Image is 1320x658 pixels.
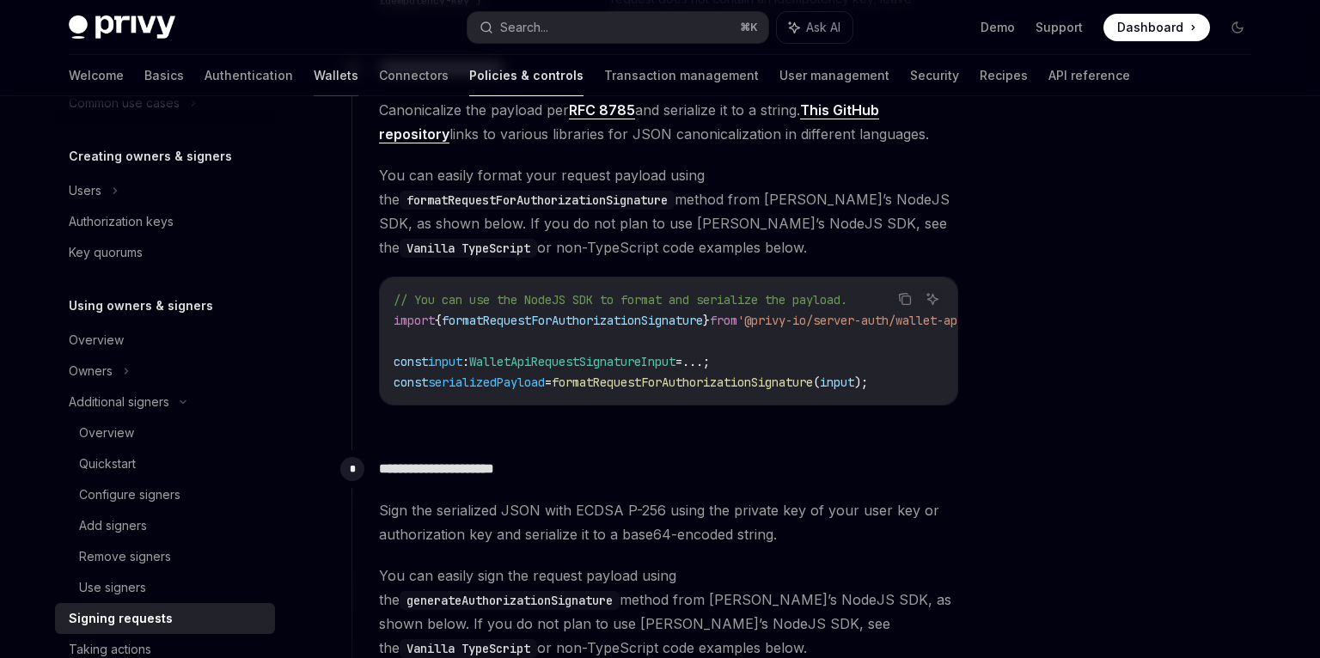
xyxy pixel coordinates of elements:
[69,211,174,232] div: Authorization keys
[79,577,146,598] div: Use signers
[469,354,675,369] span: WalletApiRequestSignatureInput
[435,313,442,328] span: {
[921,288,944,310] button: Ask AI
[569,101,635,119] a: RFC 8785
[69,15,175,40] img: dark logo
[469,55,584,96] a: Policies & controls
[205,55,293,96] a: Authentication
[710,313,737,328] span: from
[428,375,545,390] span: serializedPayload
[1036,19,1083,36] a: Support
[552,375,813,390] span: formatRequestForAuthorizationSignature
[777,12,852,43] button: Ask AI
[55,237,275,268] a: Key quorums
[467,12,768,43] button: Search...⌘K
[682,354,703,369] span: ...
[1103,14,1210,41] a: Dashboard
[79,546,171,567] div: Remove signers
[379,163,958,259] span: You can easily format your request payload using the method from [PERSON_NAME]’s NodeJS SDK, as s...
[79,454,136,474] div: Quickstart
[400,191,675,210] code: formatRequestForAuthorizationSignature
[500,17,548,38] div: Search...
[980,55,1028,96] a: Recipes
[314,55,358,96] a: Wallets
[806,19,840,36] span: Ask AI
[379,98,958,146] span: Canonicalize the payload per and serialize it to a string. links to various libraries for JSON ca...
[400,591,620,610] code: generateAuthorizationSignature
[400,639,537,658] code: Vanilla TypeScript
[55,448,275,479] a: Quickstart
[79,423,134,443] div: Overview
[379,55,449,96] a: Connectors
[394,375,428,390] span: const
[79,515,147,536] div: Add signers
[69,146,232,167] h5: Creating owners & signers
[394,292,847,308] span: // You can use the NodeJS SDK to format and serialize the payload.
[55,417,275,448] a: Overview
[69,361,113,381] div: Owners
[69,608,173,629] div: Signing requests
[779,55,889,96] a: User management
[428,354,462,369] span: input
[69,295,213,316] h5: Using owners & signers
[144,55,184,96] a: Basics
[703,354,710,369] span: ;
[55,479,275,510] a: Configure signers
[394,354,428,369] span: const
[79,484,180,505] div: Configure signers
[545,375,552,390] span: =
[55,325,275,356] a: Overview
[55,510,275,541] a: Add signers
[55,603,275,634] a: Signing requests
[703,313,710,328] span: }
[462,354,469,369] span: :
[55,572,275,603] a: Use signers
[1224,14,1251,41] button: Toggle dark mode
[813,375,820,390] span: (
[379,498,958,546] span: Sign the serialized JSON with ECDSA P-256 using the private key of your user key or authorization...
[400,239,537,258] code: Vanilla TypeScript
[55,541,275,572] a: Remove signers
[740,21,758,34] span: ⌘ K
[69,330,124,350] div: Overview
[854,375,868,390] span: );
[1048,55,1130,96] a: API reference
[604,55,759,96] a: Transaction management
[69,392,169,412] div: Additional signers
[69,55,124,96] a: Welcome
[442,313,703,328] span: formatRequestForAuthorizationSignature
[55,206,275,237] a: Authorization keys
[981,19,1015,36] a: Demo
[394,313,435,328] span: import
[69,180,101,201] div: Users
[1117,19,1183,36] span: Dashboard
[820,375,854,390] span: input
[69,242,143,263] div: Key quorums
[910,55,959,96] a: Security
[894,288,916,310] button: Copy the contents from the code block
[737,313,971,328] span: '@privy-io/server-auth/wallet-api'
[675,354,682,369] span: =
